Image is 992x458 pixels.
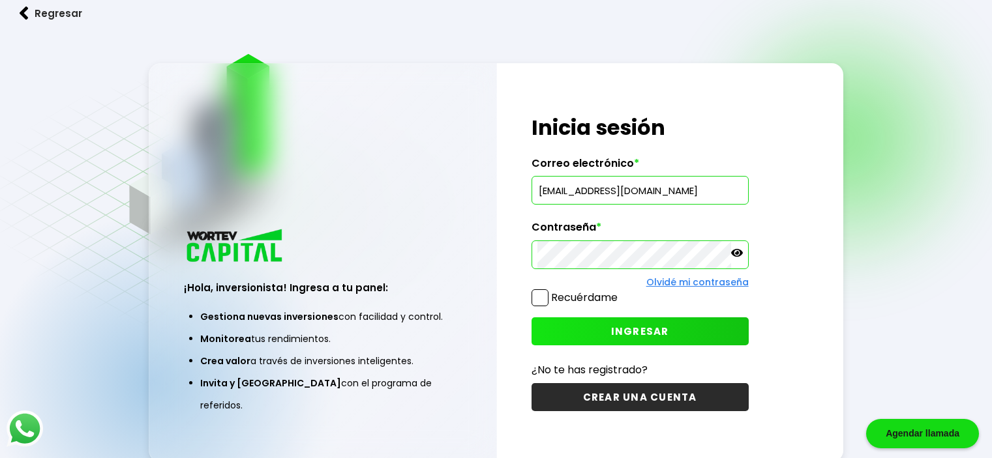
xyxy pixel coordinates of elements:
[611,324,669,338] span: INGRESAR
[551,290,618,305] label: Recuérdame
[200,354,250,367] span: Crea valor
[200,306,445,328] li: con facilidad y control.
[866,419,979,448] div: Agendar llamada
[646,276,749,289] a: Olvidé mi contraseña
[20,7,29,20] img: flecha izquierda
[200,328,445,350] li: tus rendimientos.
[200,350,445,372] li: a través de inversiones inteligentes.
[532,362,749,411] a: ¿No te has registrado?CREAR UNA CUENTA
[532,112,749,143] h1: Inicia sesión
[200,372,445,416] li: con el programa de referidos.
[200,310,338,323] span: Gestiona nuevas inversiones
[532,362,749,378] p: ¿No te has registrado?
[7,410,43,447] img: logos_whatsapp-icon.242b2217.svg
[537,177,743,204] input: hola@wortev.capital
[532,157,749,177] label: Correo electrónico
[184,227,287,266] img: logo_wortev_capital
[532,221,749,240] label: Contraseña
[184,280,461,295] h3: ¡Hola, inversionista! Ingresa a tu panel:
[200,332,251,345] span: Monitorea
[532,383,749,411] button: CREAR UNA CUENTA
[200,377,341,390] span: Invita y [GEOGRAPHIC_DATA]
[532,317,749,345] button: INGRESAR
